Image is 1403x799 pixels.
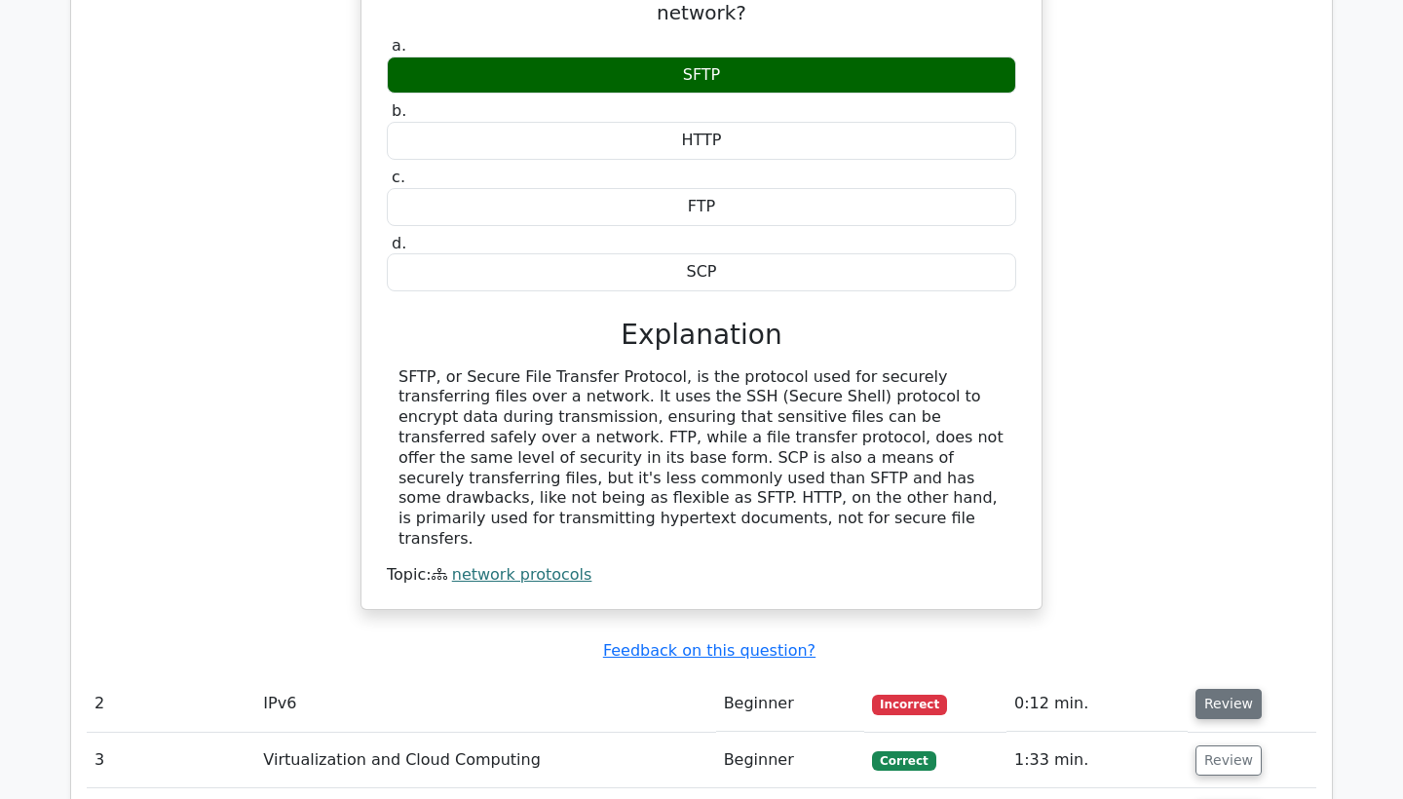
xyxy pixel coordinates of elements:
span: d. [392,234,406,252]
td: 2 [87,676,255,732]
div: SFTP [387,57,1016,95]
div: FTP [387,188,1016,226]
td: Beginner [716,733,865,788]
td: Beginner [716,676,865,732]
div: Topic: [387,565,1016,586]
div: SFTP, or Secure File Transfer Protocol, is the protocol used for securely transferring files over... [398,367,1005,550]
td: 1:33 min. [1006,733,1188,788]
span: a. [392,36,406,55]
td: 0:12 min. [1006,676,1188,732]
a: Feedback on this question? [603,641,815,660]
button: Review [1195,689,1262,719]
h3: Explanation [398,319,1005,352]
span: c. [392,168,405,186]
td: IPv6 [255,676,715,732]
a: network protocols [452,565,592,584]
span: Incorrect [872,695,947,714]
td: 3 [87,733,255,788]
span: b. [392,101,406,120]
span: Correct [872,751,935,771]
button: Review [1195,745,1262,776]
td: Virtualization and Cloud Computing [255,733,715,788]
div: HTTP [387,122,1016,160]
div: SCP [387,253,1016,291]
